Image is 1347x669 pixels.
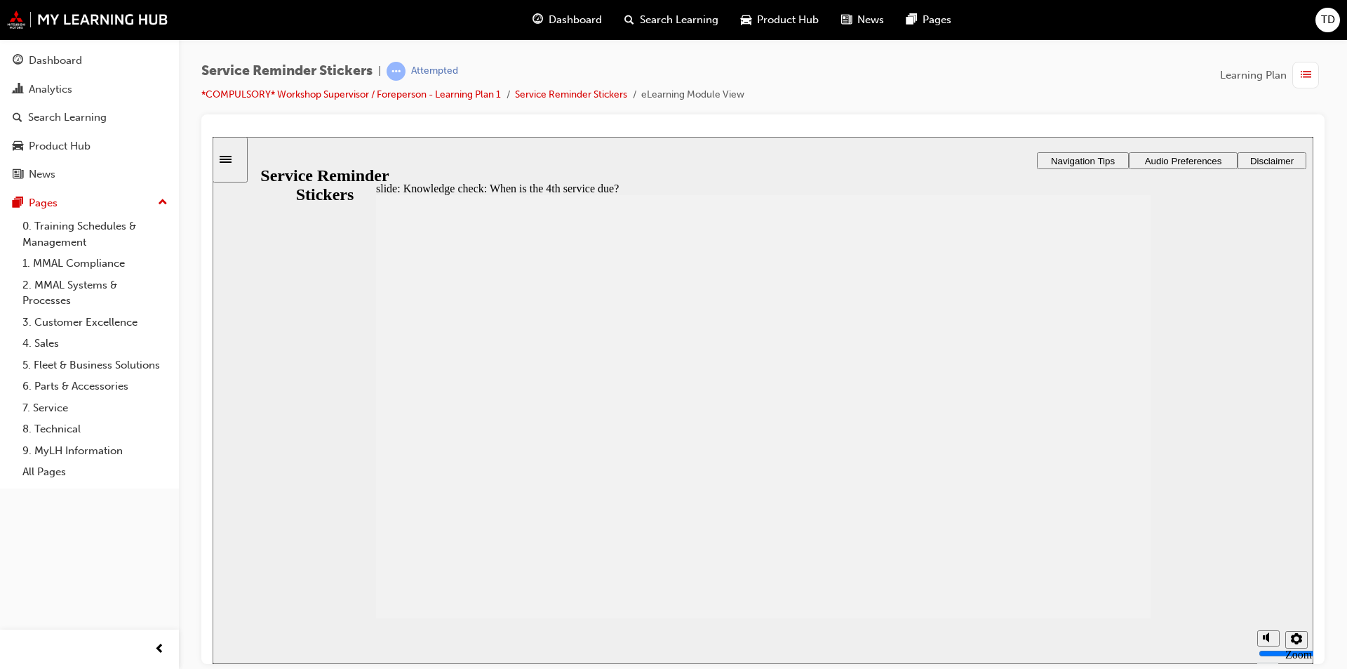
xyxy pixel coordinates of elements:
[1315,8,1340,32] button: TD
[13,197,23,210] span: pages-icon
[17,216,173,253] a: 0. Training Schedules & Management
[757,12,819,28] span: Product Hub
[1073,512,1099,549] label: Zoom to fit
[29,53,82,69] div: Dashboard
[17,333,173,355] a: 4. Sales
[17,397,173,419] a: 7. Service
[6,190,173,216] button: Pages
[532,11,543,29] span: guage-icon
[6,77,173,102] a: Analytics
[13,140,23,153] span: car-icon
[411,65,458,78] div: Attempted
[741,11,751,29] span: car-icon
[6,161,173,187] a: News
[201,88,501,100] a: *COMPULSORY* Workshop Supervisor / Foreperson - Learning Plan 1
[1220,67,1287,84] span: Learning Plan
[17,418,173,440] a: 8. Technical
[28,110,107,126] div: Search Learning
[13,55,23,67] span: guage-icon
[932,19,1010,29] span: Audio Preferences
[521,6,613,34] a: guage-iconDashboard
[17,440,173,462] a: 9. MyLH Information
[387,62,406,81] span: learningRecordVerb_ATTEMPT-icon
[154,641,165,658] span: prev-icon
[1025,15,1094,32] button: Disclaimer
[916,15,1025,32] button: Audio Preferences
[378,63,381,79] span: |
[515,88,627,100] a: Service Reminder Stickers
[6,48,173,74] a: Dashboard
[841,11,852,29] span: news-icon
[1038,482,1094,527] div: misc controls
[641,87,744,103] li: eLearning Module View
[6,105,173,131] a: Search Learning
[613,6,730,34] a: search-iconSearch Learning
[29,138,91,154] div: Product Hub
[29,195,58,211] div: Pages
[17,355,173,376] a: 5. Fleet & Business Solutions
[923,12,951,28] span: Pages
[730,6,830,34] a: car-iconProduct Hub
[17,312,173,333] a: 3. Customer Excellence
[6,133,173,159] a: Product Hub
[640,12,718,28] span: Search Learning
[17,253,173,274] a: 1. MMAL Compliance
[1045,494,1067,510] button: Mute (Ctrl+Alt+M)
[549,12,602,28] span: Dashboard
[17,274,173,312] a: 2. MMAL Systems & Processes
[1321,12,1335,28] span: TD
[857,12,884,28] span: News
[1073,494,1095,512] button: Settings
[1038,19,1081,29] span: Disclaimer
[7,11,168,29] img: mmal
[13,112,22,124] span: search-icon
[13,168,23,181] span: news-icon
[29,166,55,183] div: News
[895,6,963,34] a: pages-iconPages
[17,376,173,397] a: 6. Parts & Accessories
[6,45,173,190] button: DashboardAnalyticsSearch LearningProduct HubNews
[158,194,168,212] span: up-icon
[906,11,917,29] span: pages-icon
[13,84,23,96] span: chart-icon
[17,461,173,483] a: All Pages
[824,15,916,32] button: Navigation Tips
[830,6,895,34] a: news-iconNews
[838,19,902,29] span: Navigation Tips
[201,63,373,79] span: Service Reminder Stickers
[29,81,72,98] div: Analytics
[1046,511,1137,522] input: volume
[1301,67,1311,84] span: list-icon
[624,11,634,29] span: search-icon
[1220,62,1325,88] button: Learning Plan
